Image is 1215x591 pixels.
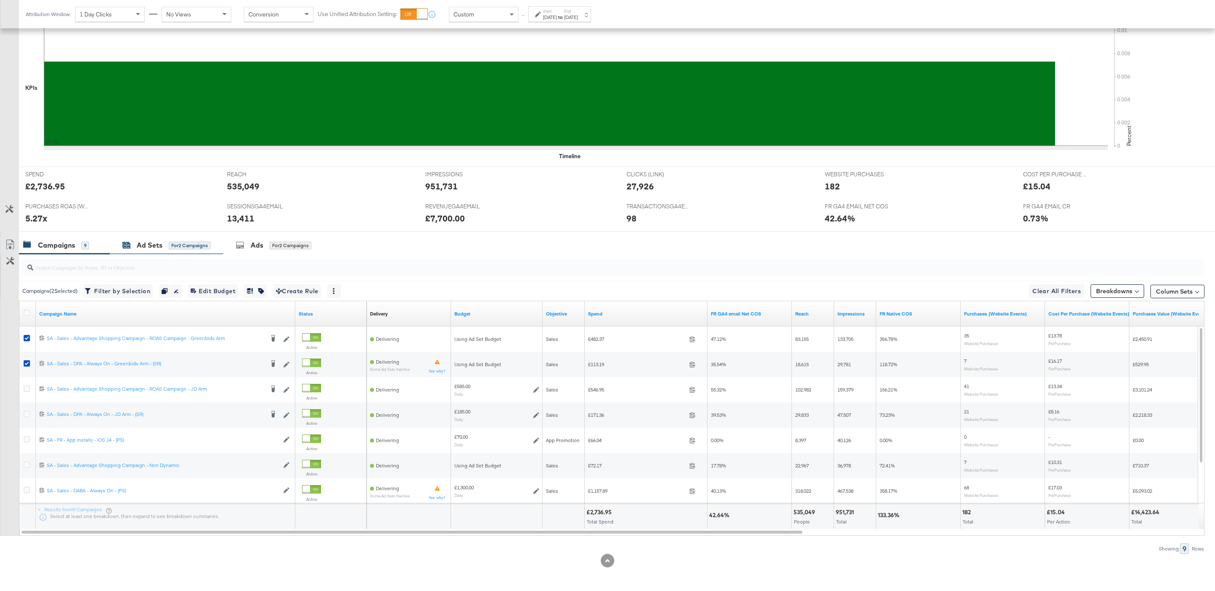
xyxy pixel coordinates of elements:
div: £2,736.95 [25,180,65,192]
a: The average cost for each purchase tracked by your Custom Audience pixel on your website after pe... [1048,310,1129,317]
span: £5,093.02 [1133,488,1152,494]
div: 182 [962,508,973,516]
span: COST PER PURCHASE (WEBSITE EVENTS) [1023,170,1086,178]
span: £17.03 [1048,484,1062,491]
span: 102,982 [795,386,811,393]
div: SA - Sales - Advantage Shopping Campaign - ROAS Campaign - Greenbids Arm [47,335,264,342]
label: Start: [543,8,557,14]
span: £2,218.33 [1133,412,1152,418]
div: Showing: [1158,546,1180,552]
span: Sales [546,462,558,469]
span: £3,101.24 [1133,386,1152,393]
span: Custom [454,11,474,18]
span: 29,833 [795,412,809,418]
sub: Some Ad Sets Inactive [370,367,410,372]
sub: Website Purchases [964,366,998,371]
div: [DATE] [543,14,557,21]
div: £7,700.00 [425,212,465,224]
span: Delivering [376,359,399,365]
span: £529.95 [1133,361,1149,367]
div: 13,411 [227,212,254,224]
button: Column Sets [1150,285,1204,298]
div: £14,423.64 [1131,508,1162,516]
span: 35.54% [711,361,726,367]
div: 535,049 [794,508,818,516]
div: Ad Sets [137,240,162,250]
span: 83,155 [795,336,809,342]
sub: Per Purchase [1048,442,1071,447]
span: 21 [964,408,969,415]
span: 29,781 [837,361,851,367]
button: Clear All Filters [1029,284,1084,298]
sub: Daily [454,442,463,447]
span: 35 [964,332,969,339]
span: Sales [546,386,558,393]
sub: Daily [454,417,463,422]
div: 42.64% [709,511,732,519]
a: SA - Sales - Advantage Shopping Campaign - ROAS Campaign - JD Arm [47,386,264,394]
span: £16.17 [1048,358,1062,364]
div: 5.27x [25,212,47,224]
span: REVENUEGA4EMAIL [425,202,489,210]
div: Using Ad Set Budget [454,361,539,368]
span: Delivering [376,412,399,418]
div: 9 [1180,543,1189,554]
span: TRANSACTIONSGA4EMAIL [626,202,690,210]
div: Using Ad Set Budget [454,462,539,469]
span: 41 [964,383,969,389]
span: 68 [964,484,969,491]
div: SA - FR - App installs - iOS 14 - (PS) [47,437,279,443]
a: The number of people your ad was served to. [795,310,831,317]
span: £8.16 [1048,408,1059,415]
span: £66.04 [588,437,686,443]
span: 7 [964,459,967,465]
span: SESSIONSGA4EMAIL [227,202,290,210]
a: The total value of the purchase actions tracked by your Custom Audience pixel on your website aft... [1133,310,1210,317]
span: Total [836,518,847,525]
span: App Promotion [546,437,580,443]
div: £70.00 [454,434,468,440]
span: ↑ [519,14,527,17]
label: Active [302,345,321,350]
span: 18,615 [795,361,809,367]
div: SA - Sales - DPA - Always On - Greenbids Arm - (SR) [47,360,264,367]
div: 133.36% [878,511,902,519]
a: SA - Sales - DPA - Always On - Greenbids Arm - (SR) [47,360,264,369]
sub: Website Purchases [964,417,998,422]
span: 0.00% [711,437,724,443]
span: Total [1131,518,1142,525]
div: Campaigns [38,240,75,250]
span: Delivering [376,462,399,469]
div: Timeline [559,152,580,160]
label: Active [302,421,321,426]
div: 951,731 [425,180,458,192]
div: SA - Sales - Advantage Shopping Campaign - Non Dynamic [47,462,279,469]
sub: Per Purchase [1048,467,1071,472]
span: 156.21% [880,386,897,393]
span: REACH [227,170,290,178]
span: 72.41% [880,462,895,469]
span: 467,538 [837,488,853,494]
span: 36,978 [837,462,851,469]
sub: Per Purchase [1048,493,1071,498]
span: 1 Day Clicks [80,11,112,18]
span: Delivering [376,437,399,443]
span: 118.72% [880,361,897,367]
strong: to [557,14,564,20]
span: 318,022 [795,488,811,494]
span: Per Action [1047,518,1070,525]
div: 9 [81,242,89,249]
sub: Daily [454,493,463,498]
sub: Website Purchases [964,391,998,397]
span: £10.31 [1048,459,1062,465]
div: KPIs [25,84,38,92]
span: £1,157.89 [588,488,686,494]
div: 42.64% [825,212,855,224]
div: 0.73% [1023,212,1048,224]
span: WEBSITE PURCHASES [825,170,888,178]
a: The number of times your ad was served. On mobile apps an ad is counted as served the first time ... [837,310,873,317]
div: £185.00 [454,408,470,415]
div: Using Ad Set Budget [454,336,539,343]
span: 47.12% [711,336,726,342]
span: 73.23% [880,412,895,418]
